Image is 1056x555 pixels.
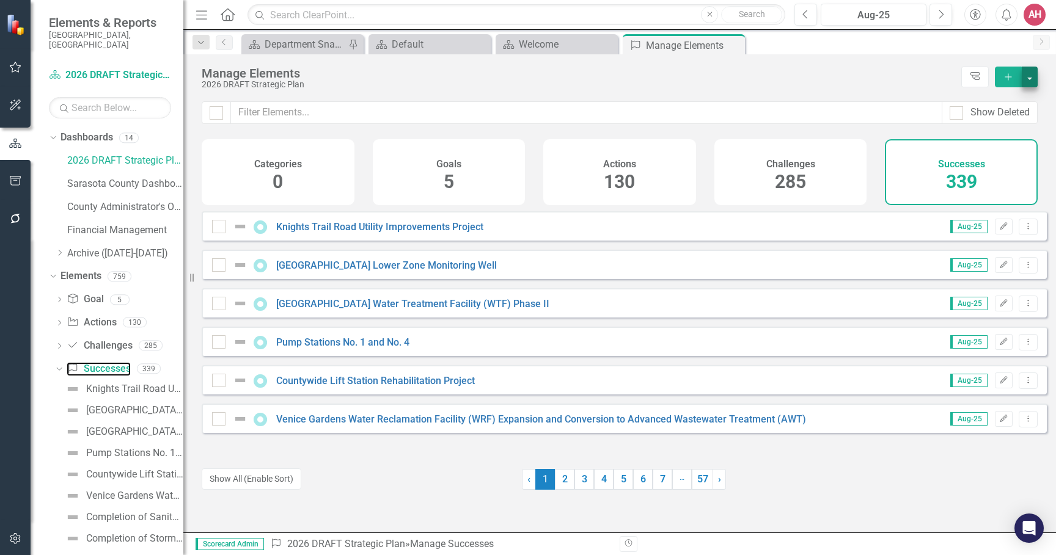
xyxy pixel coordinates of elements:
button: AH [1024,4,1046,26]
div: Default [392,37,488,52]
a: 2026 DRAFT Strategic Plan [67,154,183,168]
h4: Challenges [766,159,815,170]
div: Pump Stations No. 1 and No. 4 [86,448,183,459]
img: ClearPoint Strategy [6,14,28,35]
div: Knights Trail Road Utility Improvements Project [86,383,183,394]
a: Countywide Lift Station Rehabilitation Project [276,375,475,386]
a: Sarasota County Dashboard [67,177,183,191]
a: 4 [594,469,614,490]
a: 57 [692,469,713,490]
h4: Categories [254,159,302,170]
img: Not Defined [233,258,248,272]
input: Search Below... [49,97,171,118]
div: 130 [123,317,147,328]
div: [GEOGRAPHIC_DATA] Water Treatment Facility (WTF) Phase II [86,426,183,437]
div: 759 [108,271,131,281]
img: Not Defined [233,335,248,349]
h4: Actions [603,159,636,170]
a: 6 [633,469,653,490]
a: Successes [67,362,130,376]
div: 285 [139,341,163,351]
a: Dashboards [61,131,113,145]
img: Not Defined [65,446,80,460]
a: Actions [67,316,116,330]
span: Aug-25 [950,374,988,387]
a: Department Snapshot [244,37,345,52]
a: Knights Trail Road Utility Improvements Project [276,221,483,233]
button: Aug-25 [821,4,926,26]
a: 7 [653,469,672,490]
h4: Goals [436,159,461,170]
a: Countywide Lift Station Rehabilitation Project [62,465,183,484]
a: County Administrator's Office [67,200,183,214]
div: Department Snapshot [265,37,345,52]
a: Venice Gardens Water Reclamation Facility (WRF) Expansion and Conversion to Advanced Wastewater T... [62,486,183,506]
input: Search ClearPoint... [248,4,785,26]
img: Not Defined [233,296,248,311]
a: 2026 DRAFT Strategic Plan [287,538,405,550]
a: Goal [67,292,103,307]
span: 1 [535,469,555,490]
img: Not Defined [65,531,80,546]
a: Venice Gardens Water Reclamation Facility (WRF) Expansion and Conversion to Advanced Wastewater T... [276,413,806,425]
div: 5 [110,294,130,305]
div: Completion of Stormwater Pipeline Infrastructure Rehabilitation [86,533,183,544]
span: Search [739,9,765,19]
span: ‹ [527,473,530,485]
img: Not Defined [65,510,80,524]
div: 339 [137,363,161,374]
a: [GEOGRAPHIC_DATA] Lower Zone Monitoring Well [276,259,497,271]
img: Not Defined [233,412,248,426]
div: 2026 DRAFT Strategic Plan [202,80,955,89]
a: Pump Stations No. 1 and No. 4 [276,336,409,348]
a: Knights Trail Road Utility Improvements Project [62,379,183,399]
a: Welcome [499,37,615,52]
a: Completion of Stormwater Pipeline Infrastructure Rehabilitation [62,529,183,548]
a: 5 [614,469,633,490]
span: Aug-25 [950,297,988,310]
span: Aug-25 [950,220,988,233]
button: Show All (Enable Sort) [202,468,301,490]
span: Scorecard Admin [196,538,264,550]
img: Not Defined [233,373,248,388]
a: 3 [574,469,594,490]
img: Not Defined [233,219,248,234]
div: Manage Elements [202,67,955,80]
span: 5 [444,171,454,192]
span: › [718,473,721,485]
img: Not Defined [65,424,80,439]
div: Countywide Lift Station Rehabilitation Project [86,469,183,480]
img: Not Defined [65,382,80,396]
img: Not Defined [65,403,80,418]
a: [GEOGRAPHIC_DATA] Lower Zone Monitoring Well [62,401,183,420]
div: [GEOGRAPHIC_DATA] Lower Zone Monitoring Well [86,405,183,416]
button: Search [721,6,782,23]
a: Default [372,37,488,52]
a: Completion of Sanitary Sewer and Manhole Rehabilitation/Lining Work [62,507,183,527]
a: Challenges [67,339,132,353]
span: Aug-25 [950,258,988,272]
span: Aug-25 [950,335,988,349]
div: Show Deleted [970,106,1030,120]
a: 2026 DRAFT Strategic Plan [49,68,171,82]
div: Manage Elements [646,38,742,53]
span: Aug-25 [950,412,988,426]
img: Not Defined [65,488,80,503]
h4: Successes [938,159,985,170]
a: 2 [555,469,574,490]
span: 130 [604,171,635,192]
a: Archive ([DATE]-[DATE]) [67,247,183,261]
a: [GEOGRAPHIC_DATA] Water Treatment Facility (WTF) Phase II [62,422,183,441]
small: [GEOGRAPHIC_DATA], [GEOGRAPHIC_DATA] [49,30,171,50]
div: 14 [119,132,139,143]
div: Venice Gardens Water Reclamation Facility (WRF) Expansion and Conversion to Advanced Wastewater T... [86,490,183,501]
div: Aug-25 [825,8,922,23]
span: 0 [273,171,283,192]
div: Completion of Sanitary Sewer and Manhole Rehabilitation/Lining Work [86,512,183,523]
div: » Manage Successes [270,537,610,551]
a: Financial Management [67,223,183,238]
div: Welcome [519,37,615,52]
a: [GEOGRAPHIC_DATA] Water Treatment Facility (WTF) Phase II [276,298,549,310]
input: Filter Elements... [230,101,942,124]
